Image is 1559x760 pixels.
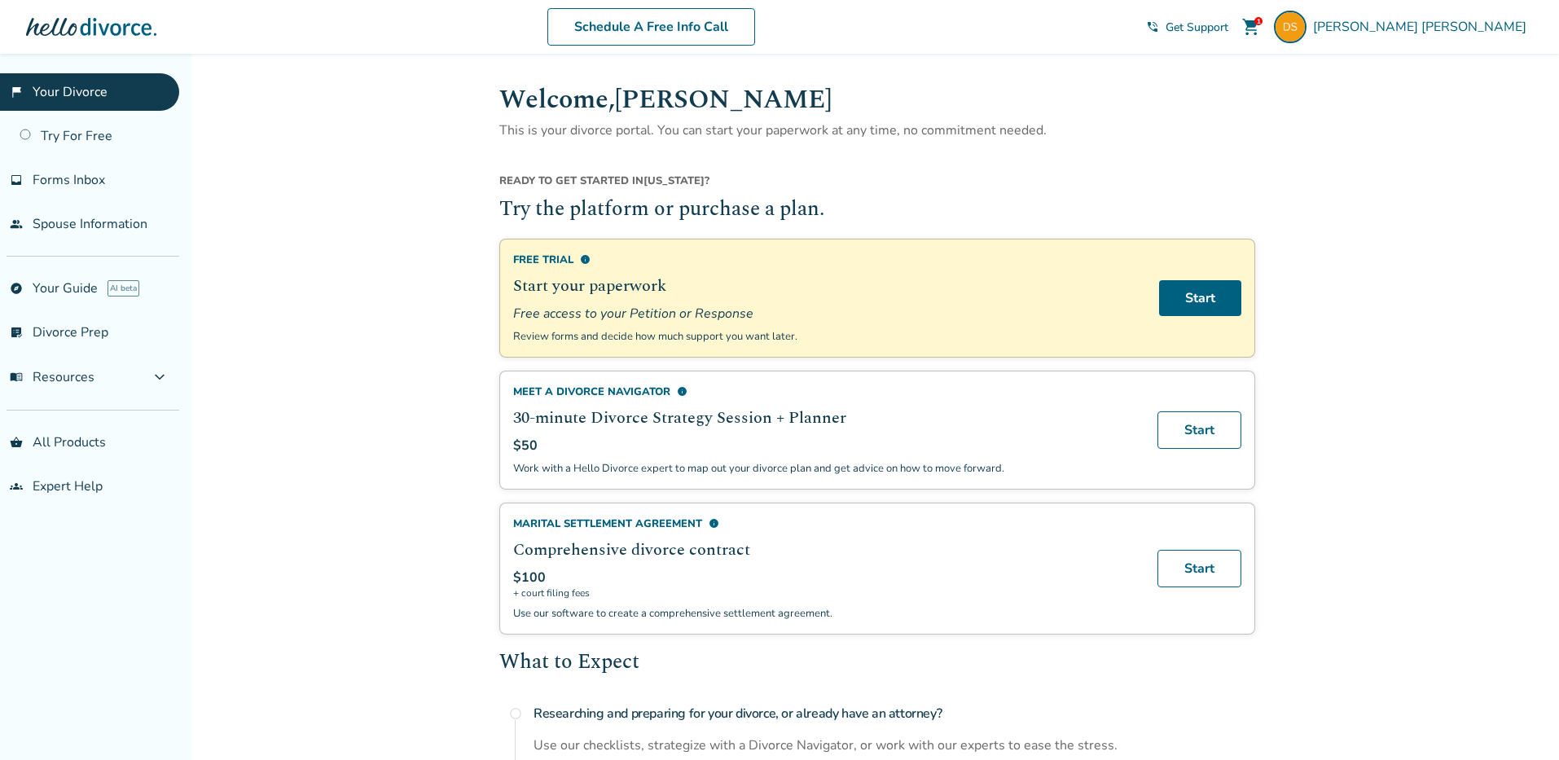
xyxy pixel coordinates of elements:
[499,80,1255,120] h1: Welcome, [PERSON_NAME]
[1159,280,1241,316] a: Start
[499,174,1255,195] div: [US_STATE] ?
[513,437,538,455] span: $50
[1166,20,1228,35] span: Get Support
[10,368,94,386] span: Resources
[1254,17,1263,25] div: 1
[513,538,1138,562] h2: Comprehensive divorce contract
[10,436,23,449] span: shopping_basket
[513,384,1138,399] div: Meet a divorce navigator
[513,305,1140,323] span: Free access to your Petition or Response
[513,274,1140,298] h2: Start your paperwork
[513,516,1138,531] div: Marital Settlement Agreement
[547,8,755,46] a: Schedule A Free Info Call
[1157,550,1241,587] a: Start
[513,329,1140,344] p: Review forms and decide how much support you want later.
[513,253,1140,267] div: Free Trial
[10,86,23,99] span: flag_2
[499,120,1255,141] p: This is your divorce portal. You can start your paperwork at any time, no commitment needed.
[499,174,643,188] span: Ready to get started in
[534,697,1255,730] h4: Researching and preparing for your divorce, or already have an attorney?
[108,280,139,297] span: AI beta
[10,174,23,187] span: inbox
[33,171,105,189] span: Forms Inbox
[709,518,719,529] span: info
[1146,20,1228,35] a: phone_in_talkGet Support
[513,406,1138,430] h2: 30-minute Divorce Strategy Session + Planner
[1478,682,1559,760] iframe: Chat Widget
[513,586,1138,600] span: + court filing fees
[513,461,1138,476] p: Work with a Hello Divorce expert to map out your divorce plan and get advice on how to move forward.
[1313,18,1533,36] span: [PERSON_NAME] [PERSON_NAME]
[1146,20,1159,33] span: phone_in_talk
[10,217,23,231] span: people
[513,569,546,586] span: $100
[499,195,1255,226] h2: Try the platform or purchase a plan.
[534,736,1255,754] div: Use our checklists, strategize with a Divorce Navigator, or work with our experts to ease the str...
[1157,411,1241,449] a: Start
[10,371,23,384] span: menu_book
[150,367,169,387] span: expand_more
[513,606,1138,621] p: Use our software to create a comprehensive settlement agreement.
[10,282,23,295] span: explore
[677,386,687,397] span: info
[10,326,23,339] span: list_alt_check
[580,254,591,265] span: info
[1274,11,1306,43] img: dswezey2+portal1@gmail.com
[1241,17,1261,37] span: shopping_cart
[499,648,1255,679] h2: What to Expect
[509,707,522,720] span: radio_button_unchecked
[10,480,23,493] span: groups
